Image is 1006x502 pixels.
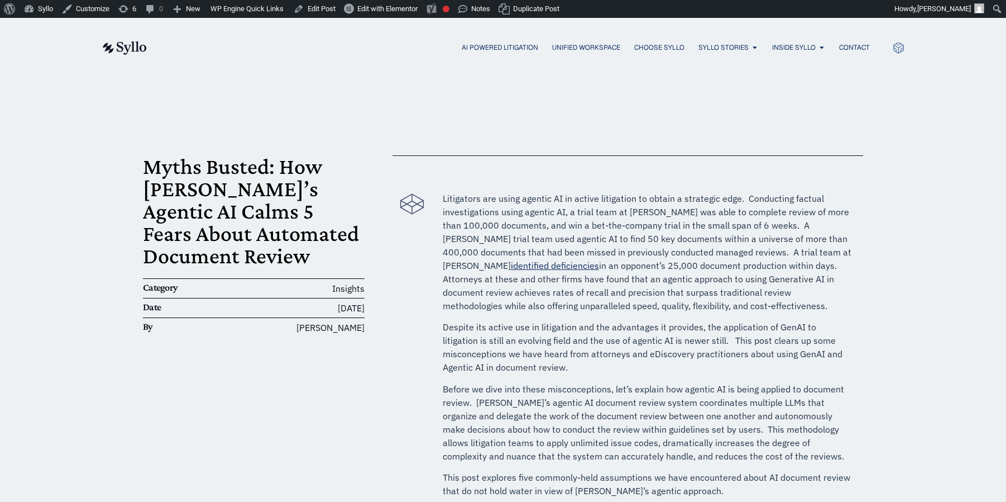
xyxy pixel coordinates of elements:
[169,42,870,53] nav: Menu
[443,471,852,498] p: This post explores five commonly-held assumptions we have encountered about AI document review th...
[101,41,147,55] img: syllo
[443,6,449,12] div: Focus keyphrase not set
[552,42,620,53] a: Unified Workspace
[332,283,365,294] span: Insights
[296,321,365,334] span: [PERSON_NAME]
[169,42,870,53] div: Menu Toggle
[772,42,816,53] a: Inside Syllo
[143,321,217,333] h6: By
[698,42,749,53] a: Syllo Stories
[357,4,418,13] span: Edit with Elementor
[143,155,365,267] h1: Myths Busted: How [PERSON_NAME]’s Agentic AI Calms 5 Fears About Automated Document Review
[917,4,971,13] span: [PERSON_NAME]
[443,320,852,374] p: Despite its active use in litigation and the advantages it provides, the application of GenAI to ...
[634,42,684,53] a: Choose Syllo
[443,192,852,312] p: Litigators are using agentic AI in active litigation to obtain a strategic edge. Conducting factu...
[462,42,538,53] a: AI Powered Litigation
[338,302,365,314] time: [DATE]
[839,42,870,53] a: Contact
[443,382,852,463] p: Before we dive into these misconceptions, let’s explain how agentic AI is being applied to docume...
[143,301,217,314] h6: Date
[143,282,217,294] h6: Category
[511,260,599,271] a: identified deficiencies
